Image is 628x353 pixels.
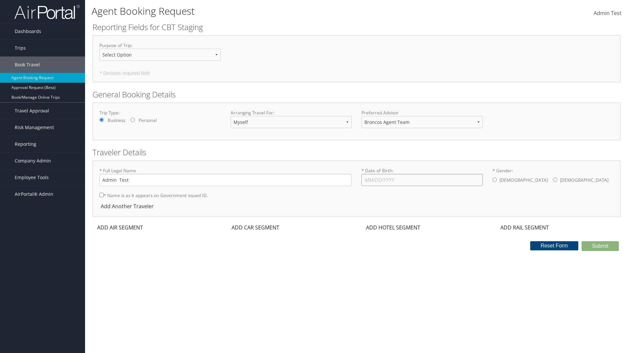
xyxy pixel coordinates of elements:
h2: Reporting Fields for CBT Staging [93,22,620,33]
button: Reset Form [530,241,579,250]
label: Purpose of Trip : [99,42,221,66]
div: ADD CAR SEGMENT [227,224,283,231]
span: Dashboards [15,23,41,40]
input: * Full Legal Name [99,174,352,186]
button: Submit [582,241,619,251]
div: ADD HOTEL SEGMENT [361,224,424,231]
input: * Gender:[DEMOGRAPHIC_DATA][DEMOGRAPHIC_DATA] [553,177,557,182]
label: Arranging Travel For: [231,109,352,116]
div: Add Another Traveler [99,202,157,210]
select: Purpose of Trip: [99,49,221,61]
span: Admin Test [594,9,621,17]
span: Risk Management [15,119,54,136]
label: * Full Legal Name [99,167,352,186]
label: Trip Type: [99,109,221,116]
label: [DEMOGRAPHIC_DATA] [560,174,608,186]
input: * Gender:[DEMOGRAPHIC_DATA][DEMOGRAPHIC_DATA] [493,177,497,182]
div: ADD RAIL SEGMENT [496,224,552,231]
h2: General Booking Details [93,89,620,100]
span: Reporting [15,136,36,152]
label: Preferred Advisor [361,109,483,116]
img: airportal-logo.png [14,4,80,20]
a: Admin Test [594,3,621,24]
label: [DEMOGRAPHIC_DATA] [499,174,548,186]
span: Travel Approval [15,103,49,119]
label: * Date of Birth: [361,167,483,186]
span: AirPortal® Admin [15,186,53,202]
label: Personal [139,117,157,124]
div: ADD AIR SEGMENT [93,224,146,231]
label: Business [108,117,125,124]
span: Trips [15,40,26,56]
h1: Agent Booking Request [92,4,445,18]
label: * Name is as it appears on Government issued ID. [99,189,208,201]
input: * Date of Birth: [361,174,483,186]
span: Company Admin [15,153,51,169]
span: Employee Tools [15,169,49,186]
h5: * Denotes required field [99,71,614,76]
span: Book Travel [15,57,40,73]
input: * Name is as it appears on Government issued ID. [99,193,104,197]
h2: Traveler Details [93,147,620,158]
label: * Gender: [493,167,614,187]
